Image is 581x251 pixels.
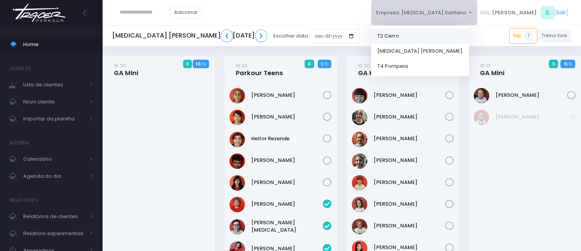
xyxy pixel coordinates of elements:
a: ❯ [255,29,267,42]
a: 16:30GA Kids [358,62,383,77]
a: 16:30Parkour Teens [236,62,283,77]
a: [PERSON_NAME][MEDICAL_DATA] [252,219,323,234]
img: Olivia Orlando marcondes [352,219,367,234]
span: Importar da planilha [23,114,85,124]
strong: 1 [321,61,322,67]
img: Nina Diniz Scatena Alves [352,197,367,212]
img: Pedro giraldi tavares [230,175,245,191]
a: [PERSON_NAME] [374,200,445,208]
span: 4 [305,60,314,68]
img: Mariana Garzuzi Palma [352,153,367,169]
div: Empresa: [MEDICAL_DATA] Santana [371,26,469,76]
img: Heloisa Frederico Mota [352,110,367,125]
span: 0 [549,60,558,68]
img: Henrique Affonso [230,197,245,212]
strong: 10 [196,61,201,67]
span: Novo cliente [23,97,85,107]
span: Relatório experimentais [23,229,85,239]
a: [PERSON_NAME] [374,91,445,99]
a: [PERSON_NAME] [374,113,445,121]
span: Home [23,40,93,50]
h4: Agenda [10,135,29,151]
span: Olá, [480,9,491,17]
a: T2 Cerro [371,28,469,43]
a: Exp1 [509,28,537,43]
a: [PERSON_NAME] [252,179,323,186]
span: S [541,6,554,19]
a: [PERSON_NAME] [252,113,323,121]
a: ❮ [221,29,233,42]
a: [PERSON_NAME] [252,156,323,164]
a: Treino livre [537,29,572,42]
img: Malu Souza de Carvalho [474,88,489,103]
small: / 10 [322,62,328,67]
img: João Pedro Oliveira de Meneses [230,153,245,169]
div: Escolher data: [112,27,360,45]
h4: Relatórios [10,193,38,208]
img: Bianca Yoshida Nagatani [352,88,367,103]
span: 1 [524,31,533,41]
a: 15:30GA Mini [114,62,138,77]
img: Maria Cecília Menezes Rodrigues [474,110,489,125]
img: João Vitor Fontan Nicoleti [230,219,245,235]
a: [PERSON_NAME] [374,156,445,164]
strong: 9 [564,61,567,67]
a: [PERSON_NAME] [374,135,445,143]
small: 16:30 [358,62,370,69]
small: 16:30 [236,62,248,69]
img: Anna Júlia Roque Silva [230,88,245,103]
a: T4 Pompeia [371,58,469,74]
div: [ ] [477,4,571,21]
small: 15:30 [114,62,126,69]
a: [PERSON_NAME] [252,91,323,99]
h5: [MEDICAL_DATA] [PERSON_NAME] [DATE] [112,29,267,42]
a: [PERSON_NAME] [374,222,445,230]
img: Mariana Namie Takatsuki Momesso [352,175,367,191]
a: [PERSON_NAME] [495,91,567,99]
a: [PERSON_NAME] [252,200,323,208]
span: Agenda do dia [23,171,85,181]
span: [PERSON_NAME] [492,9,537,17]
a: [PERSON_NAME] [374,179,445,186]
a: [PERSON_NAME] [495,113,570,121]
a: 16:31GA Mini [480,62,504,77]
span: Calendário [23,154,85,164]
span: Relatórios de clientes [23,211,85,222]
a: [MEDICAL_DATA] [PERSON_NAME] [371,43,469,58]
a: Sair [557,9,566,17]
img: Lara Prado Pfefer [352,132,367,147]
img: Heitor Rezende Chemin [230,132,245,147]
h4: Clientes [10,61,31,76]
a: Adicionar [170,6,202,19]
small: / 10 [567,62,572,67]
small: / 10 [201,62,206,67]
span: Lista de clientes [23,80,85,90]
a: Heitor Rezende [252,135,323,143]
small: 16:31 [480,62,490,69]
span: 0 [183,60,192,68]
img: Arthur Rezende Chemin [230,110,245,125]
